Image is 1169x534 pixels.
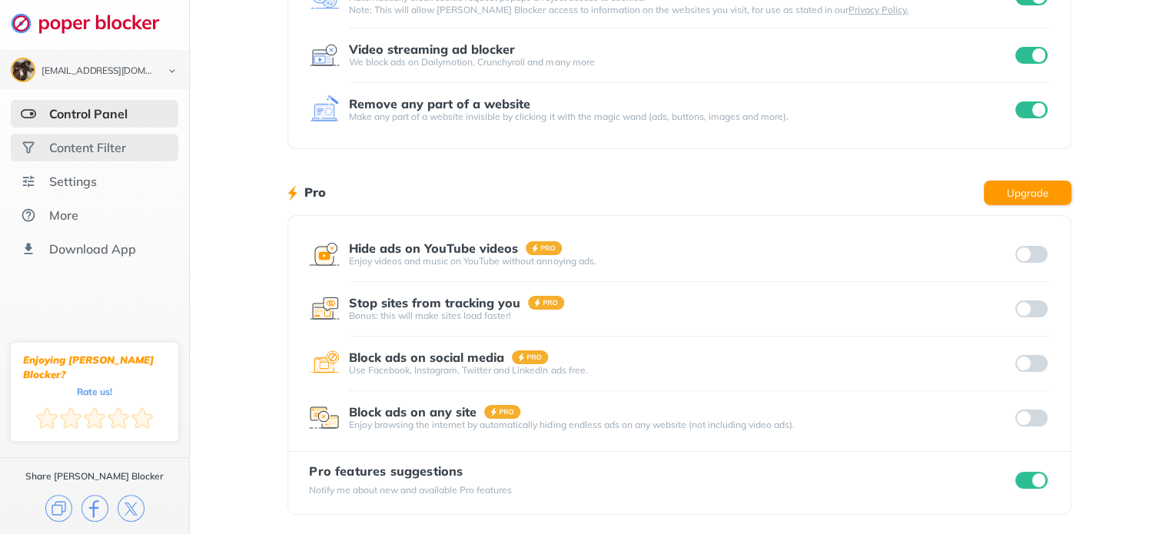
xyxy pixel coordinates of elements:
div: Use Facebook, Instagram, Twitter and LinkedIn ads free. [349,364,1011,376]
div: Enjoy browsing the internet by automatically hiding endless ads on any website (not including vid... [349,419,1011,431]
img: feature icon [309,348,340,379]
img: feature icon [309,294,340,324]
a: Privacy Policy. [848,4,908,15]
img: pro-badge.svg [512,350,549,364]
img: x.svg [118,495,144,522]
div: Stop sites from tracking you [349,296,520,310]
img: feature icon [309,403,340,433]
div: Share [PERSON_NAME] Blocker [25,470,164,483]
img: about.svg [21,207,36,223]
img: copy.svg [45,495,72,522]
div: Pro features suggestions [309,464,512,478]
img: download-app.svg [21,241,36,257]
img: ACg8ocIUhOHq4FDO7Ze_Q0ttSq7Tg0w88b1OYbI3UR5h4oatK-r_ywIo=s96-c [12,59,34,81]
div: Block ads on any site [349,405,477,419]
img: facebook.svg [81,495,108,522]
img: settings.svg [21,174,36,189]
img: logo-webpage.svg [11,12,176,34]
div: Rate us! [77,388,112,395]
img: pro-badge.svg [526,241,563,255]
div: 4lannamejia@gmail.com [42,66,155,77]
div: Content Filter [49,140,126,155]
img: feature icon [309,40,340,71]
div: Make any part of a website invisible by clicking it with the magic wand (ads, buttons, images and... [349,111,1011,123]
div: Video streaming ad blocker [349,42,515,56]
img: feature icon [309,95,340,125]
div: Enjoying [PERSON_NAME] Blocker? [23,353,166,382]
img: features-selected.svg [21,106,36,121]
img: chevron-bottom-black.svg [163,63,181,79]
div: More [49,207,78,223]
div: Settings [49,174,97,189]
img: pro-badge.svg [528,296,565,310]
img: lighting bolt [287,184,297,202]
div: We block ads on Dailymotion, Crunchyroll and many more [349,56,1011,68]
img: pro-badge.svg [484,405,521,419]
div: Download App [49,241,136,257]
div: Enjoy videos and music on YouTube without annoying ads. [349,255,1011,267]
h1: Pro [304,182,326,202]
div: Bonus: this will make sites load faster! [349,310,1011,322]
div: Block ads on social media [349,350,504,364]
img: feature icon [309,239,340,270]
div: Control Panel [49,106,128,121]
div: Remove any part of a website [349,97,530,111]
div: Notify me about new and available Pro features [309,484,512,496]
div: Hide ads on YouTube videos [349,241,518,255]
img: social.svg [21,140,36,155]
button: Upgrade [984,181,1071,205]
